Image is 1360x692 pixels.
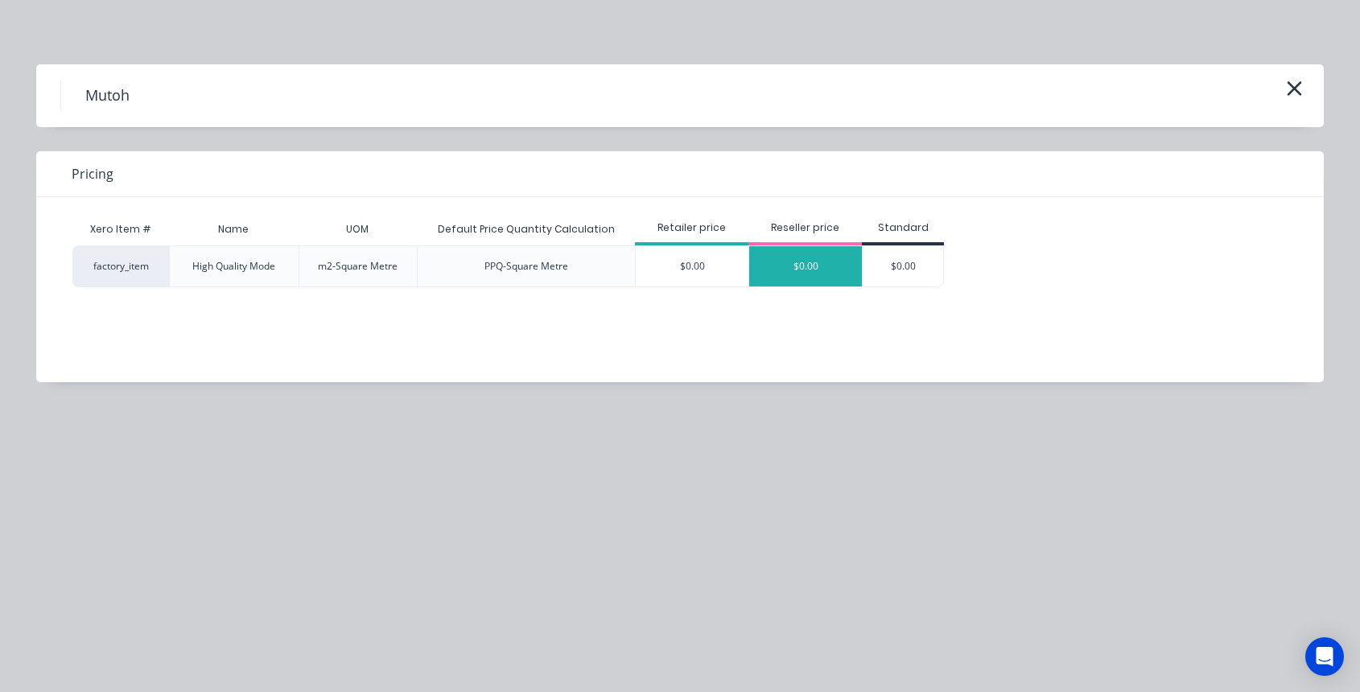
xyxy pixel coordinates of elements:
div: $0.00 [749,246,862,286]
div: $0.00 [636,246,748,286]
div: UOM [333,209,381,249]
h4: Mutoh [60,80,154,111]
div: High Quality Mode [192,259,275,274]
div: Xero Item # [72,213,169,245]
div: PPQ-Square Metre [484,259,568,274]
div: Name [205,209,262,249]
div: Default Price Quantity Calculation [425,209,628,249]
div: $0.00 [863,246,943,286]
div: m2-Square Metre [318,259,398,274]
div: Standard [862,220,944,235]
div: Retailer price [635,220,748,235]
div: Open Intercom Messenger [1305,637,1344,676]
div: factory_item [72,245,169,287]
span: Pricing [72,164,113,183]
div: Reseller price [748,220,862,235]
